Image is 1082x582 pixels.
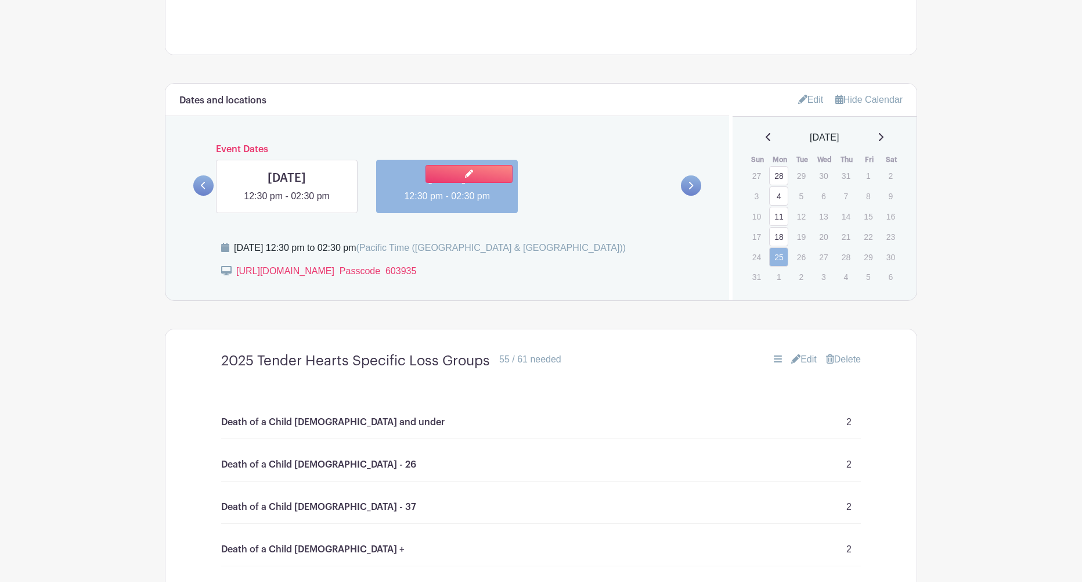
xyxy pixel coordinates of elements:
p: 2 [846,500,852,514]
a: 11 [769,207,788,226]
p: 27 [814,248,833,266]
p: Death of a Child [DEMOGRAPHIC_DATA] + [221,543,405,556]
p: 2 [881,167,900,185]
p: 24 [747,248,766,266]
th: Mon [769,154,791,166]
p: 6 [881,268,900,286]
p: Death of a Child [DEMOGRAPHIC_DATA] and under [221,415,445,429]
p: 15 [859,207,878,225]
p: 5 [859,268,878,286]
p: 9 [881,187,900,205]
p: 14 [836,207,856,225]
p: 2 [846,415,852,429]
p: 2 [846,543,852,556]
p: 19 [792,228,811,246]
p: 26 [792,248,811,266]
p: 27 [747,167,766,185]
p: 12 [792,207,811,225]
p: 10 [747,207,766,225]
a: 4 [769,186,788,206]
h6: Event Dates [214,144,681,155]
a: Edit [791,353,817,367]
p: 17 [747,228,766,246]
p: 30 [814,167,833,185]
p: 1 [769,268,788,286]
p: Death of a Child [DEMOGRAPHIC_DATA] - 26 [221,458,416,472]
p: 23 [881,228,900,246]
p: 4 [836,268,856,286]
th: Sat [881,154,903,166]
a: [URL][DOMAIN_NAME] Passcode 603935 [236,266,416,276]
p: 3 [747,187,766,205]
th: Thu [836,154,859,166]
div: 55 / 61 needed [499,353,561,367]
p: 29 [792,167,811,185]
p: 28 [836,248,856,266]
span: [DATE] [810,131,839,145]
p: 2 [792,268,811,286]
p: 5 [792,187,811,205]
p: 21 [836,228,856,246]
span: (Pacific Time ([GEOGRAPHIC_DATA] & [GEOGRAPHIC_DATA])) [356,243,626,253]
th: Sun [746,154,769,166]
th: Wed [813,154,836,166]
a: Edit [798,90,824,109]
p: 22 [859,228,878,246]
a: Delete [826,353,861,367]
p: 20 [814,228,833,246]
p: 31 [836,167,856,185]
p: 16 [881,207,900,225]
p: 7 [836,187,856,205]
div: [DATE] 12:30 pm to 02:30 pm [234,241,626,255]
p: 30 [881,248,900,266]
p: 13 [814,207,833,225]
p: 6 [814,187,833,205]
h6: Dates and locations [179,95,266,106]
p: 2 [846,458,852,472]
p: 8 [859,187,878,205]
a: 18 [769,227,788,246]
a: 28 [769,166,788,185]
p: 31 [747,268,766,286]
th: Fri [858,154,881,166]
a: Hide Calendar [835,95,903,105]
p: 1 [859,167,878,185]
p: 3 [814,268,833,286]
th: Tue [791,154,814,166]
a: 25 [769,247,788,267]
h4: 2025 Tender Hearts Specific Loss Groups [221,353,490,369]
p: 29 [859,248,878,266]
p: Death of a Child [DEMOGRAPHIC_DATA] - 37 [221,500,416,514]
